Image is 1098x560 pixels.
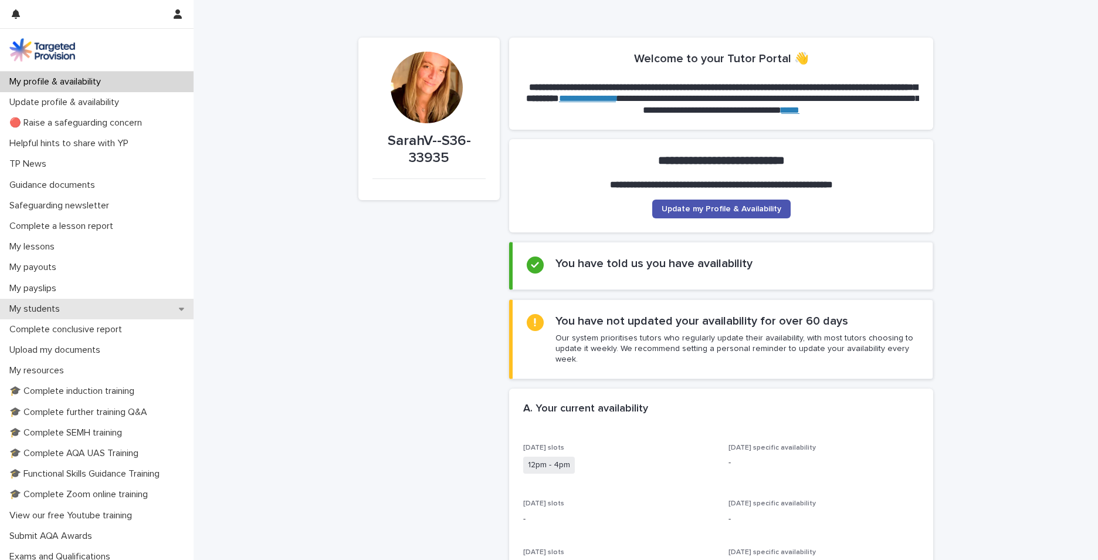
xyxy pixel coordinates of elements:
img: M5nRWzHhSzIhMunXDL62 [9,38,75,62]
p: My profile & availability [5,76,110,87]
p: My students [5,303,69,315]
p: TP News [5,158,56,170]
p: Our system prioritises tutors who regularly update their availability, with most tutors choosing ... [555,333,919,365]
p: Helpful hints to share with YP [5,138,138,149]
p: 🎓 Functional Skills Guidance Training [5,468,169,480]
h2: You have told us you have availability [555,257,753,271]
span: [DATE] specific availability [728,549,816,556]
p: 🎓 Complete further training Q&A [5,407,157,418]
p: View our free Youtube training [5,510,141,521]
span: [DATE] slots [523,500,564,507]
p: My lessons [5,241,64,252]
p: - [523,513,714,525]
h2: A. Your current availability [523,403,648,416]
span: Update my Profile & Availability [662,205,781,213]
p: Submit AQA Awards [5,531,101,542]
p: Safeguarding newsletter [5,200,118,211]
span: [DATE] slots [523,444,564,451]
p: My payslips [5,283,66,294]
p: Update profile & availability [5,97,128,108]
h2: You have not updated your availability for over 60 days [555,314,848,328]
p: 🎓 Complete SEMH training [5,427,131,438]
a: Update my Profile & Availability [652,200,791,218]
p: - [728,513,920,525]
p: SarahV--S36-33935 [372,133,486,167]
p: My resources [5,365,73,376]
p: Guidance documents [5,180,104,191]
p: Complete a lesson report [5,221,123,232]
p: Complete conclusive report [5,324,131,335]
p: My payouts [5,262,66,273]
h2: Welcome to your Tutor Portal 👋 [634,52,809,66]
span: [DATE] specific availability [728,444,816,451]
span: [DATE] specific availability [728,500,816,507]
p: Upload my documents [5,345,110,356]
p: 🎓 Complete Zoom online training [5,489,157,500]
p: 🎓 Complete induction training [5,386,144,397]
p: 🔴 Raise a safeguarding concern [5,117,151,129]
span: [DATE] slots [523,549,564,556]
p: - [728,457,920,469]
span: 12pm - 4pm [523,457,575,474]
p: 🎓 Complete AQA UAS Training [5,448,148,459]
